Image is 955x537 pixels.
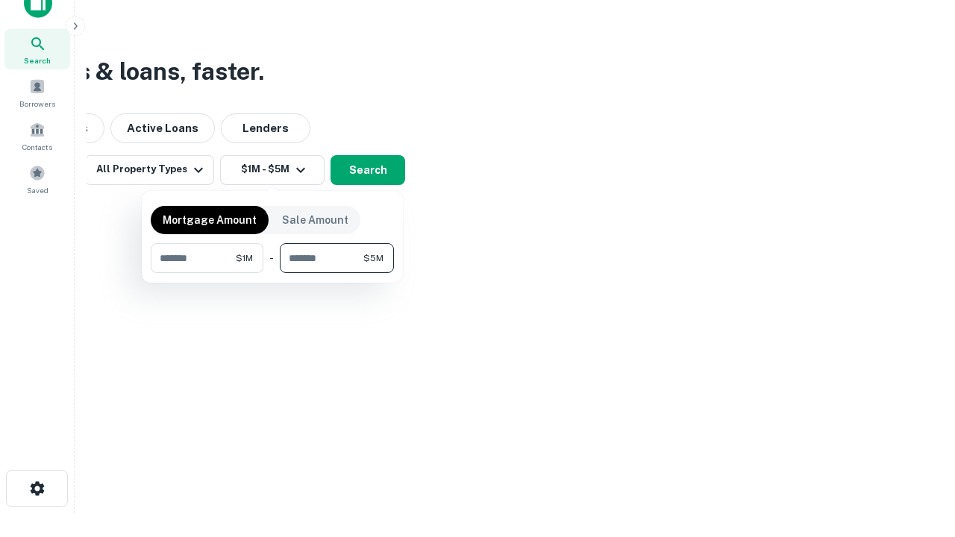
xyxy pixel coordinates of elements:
[236,251,253,265] span: $1M
[880,418,955,489] iframe: Chat Widget
[269,243,274,273] div: -
[363,251,383,265] span: $5M
[163,212,257,228] p: Mortgage Amount
[282,212,348,228] p: Sale Amount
